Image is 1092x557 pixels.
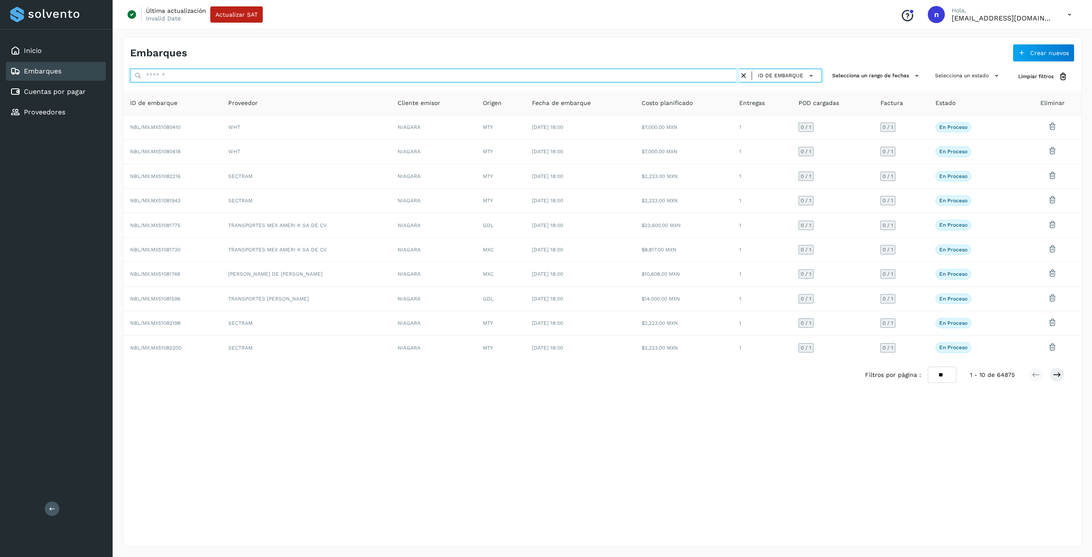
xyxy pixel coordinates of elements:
[1040,99,1065,108] span: Eliminar
[221,115,391,140] td: WHT
[391,238,476,262] td: NIAGARA
[130,47,187,59] h4: Embarques
[801,271,811,277] span: 0 / 1
[221,287,391,311] td: TRANSPORTES [PERSON_NAME]
[883,296,893,301] span: 0 / 1
[476,238,525,262] td: MXC
[801,125,811,130] span: 0 / 1
[391,335,476,359] td: NIAGARA
[476,213,525,237] td: GDL
[6,103,106,122] div: Proveedores
[939,198,967,204] p: En proceso
[391,164,476,189] td: NIAGARA
[6,62,106,81] div: Embarques
[635,140,733,164] td: $7,000.00 MXN
[130,198,180,204] span: NBL/MX.MX51081943
[130,345,181,351] span: NBL/MX.MX51082200
[1011,69,1075,85] button: Limpiar filtros
[642,99,693,108] span: Costo planificado
[865,370,921,379] span: Filtros por página :
[732,262,792,286] td: 1
[732,287,792,311] td: 1
[391,213,476,237] td: NIAGARA
[391,311,476,335] td: NIAGARA
[635,262,733,286] td: $10,608.00 MXN
[130,320,180,326] span: NBL/MX.MX51082198
[883,271,893,277] span: 0 / 1
[883,125,893,130] span: 0 / 1
[635,189,733,213] td: $2,223.00 MXN
[24,87,86,96] a: Cuentas por pagar
[130,173,180,179] span: NBL/MX.MX51082216
[532,222,563,228] span: [DATE] 18:00
[801,247,811,252] span: 0 / 1
[221,213,391,237] td: TRANSPORTES MEX AMERI K SA DE CV
[1030,50,1069,56] span: Crear nuevos
[221,164,391,189] td: SECTRAM
[829,69,925,83] button: Selecciona un rango de fechas
[532,173,563,179] span: [DATE] 18:00
[732,140,792,164] td: 1
[939,124,967,130] p: En proceso
[228,99,258,108] span: Proveedor
[732,335,792,359] td: 1
[801,345,811,350] span: 0 / 1
[883,321,893,326] span: 0 / 1
[391,140,476,164] td: NIAGARA
[221,335,391,359] td: SECTRAM
[130,296,180,302] span: NBL/MX.MX51081596
[476,287,525,311] td: GDL
[476,189,525,213] td: MTY
[939,344,967,350] p: En proceso
[732,115,792,140] td: 1
[391,262,476,286] td: NIAGARA
[732,311,792,335] td: 1
[801,223,811,228] span: 0 / 1
[799,99,839,108] span: POD cargadas
[532,247,563,253] span: [DATE] 18:00
[532,198,563,204] span: [DATE] 18:00
[398,99,440,108] span: Cliente emisor
[130,247,180,253] span: NBL/MX.MX51081730
[939,296,967,302] p: En proceso
[732,164,792,189] td: 1
[532,345,563,351] span: [DATE] 18:00
[883,345,893,350] span: 0 / 1
[939,222,967,228] p: En proceso
[221,189,391,213] td: SECTRAM
[221,311,391,335] td: SECTRAM
[24,108,65,116] a: Proveedores
[635,287,733,311] td: $14,000.00 MXN
[801,198,811,203] span: 0 / 1
[476,335,525,359] td: MTY
[532,271,563,277] span: [DATE] 18:00
[883,223,893,228] span: 0 / 1
[221,140,391,164] td: WHT
[1018,73,1054,80] span: Limpiar filtros
[932,69,1005,83] button: Selecciona un estado
[483,99,502,108] span: Origen
[801,296,811,301] span: 0 / 1
[801,174,811,179] span: 0 / 1
[476,164,525,189] td: MTY
[391,115,476,140] td: NIAGARA
[130,149,180,155] span: NBL/MX.MX51080418
[883,174,893,179] span: 0 / 1
[970,370,1015,379] span: 1 - 10 de 64875
[935,99,955,108] span: Estado
[476,115,525,140] td: MTY
[6,41,106,60] div: Inicio
[532,149,563,155] span: [DATE] 18:00
[758,72,803,79] span: ID de embarque
[130,99,177,108] span: ID de embarque
[146,7,206,15] p: Última actualización
[146,15,181,22] p: Invalid Date
[939,173,967,179] p: En proceso
[635,164,733,189] td: $2,223.00 MXN
[24,47,42,55] a: Inicio
[635,238,733,262] td: $8,817.00 MXN
[635,213,733,237] td: $23,600.00 MXN
[532,124,563,130] span: [DATE] 18:00
[215,12,258,17] span: Actualizar SAT
[391,189,476,213] td: NIAGARA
